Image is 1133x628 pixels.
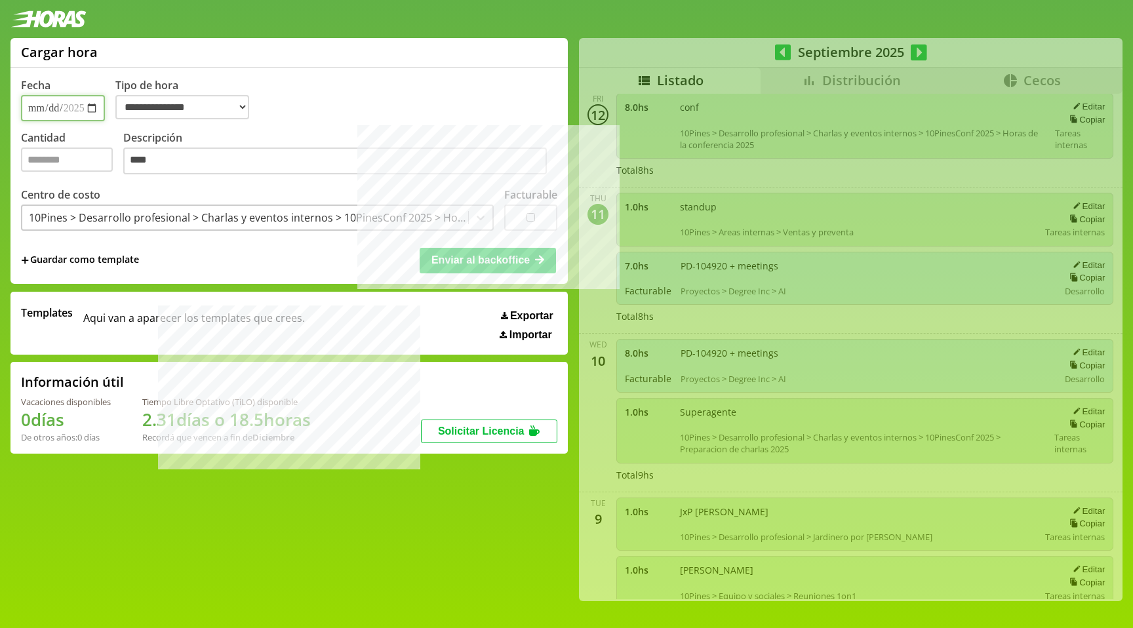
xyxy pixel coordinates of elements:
h1: 0 días [21,408,111,431]
div: Recordá que vencen a fin de [142,431,311,443]
label: Facturable [504,187,557,202]
button: Exportar [497,309,557,323]
label: Cantidad [21,130,123,178]
div: 10Pines > Desarrollo profesional > Charlas y eventos internos > 10PinesConf 2025 > Horas de la co... [29,210,469,225]
label: Tipo de hora [115,78,260,121]
img: logotipo [10,10,87,28]
button: Solicitar Licencia [421,420,557,443]
span: Exportar [510,310,553,322]
h2: Información útil [21,373,124,391]
span: Aqui van a aparecer los templates que crees. [83,305,305,341]
span: Importar [509,329,552,341]
button: Enviar al backoffice [420,248,556,273]
div: Vacaciones disponibles [21,396,111,408]
div: Tiempo Libre Optativo (TiLO) disponible [142,396,311,408]
select: Tipo de hora [115,95,249,119]
span: Enviar al backoffice [431,254,530,265]
span: Solicitar Licencia [438,425,525,437]
h1: Cargar hora [21,43,98,61]
h1: 2.31 días o 18.5 horas [142,408,311,431]
div: De otros años: 0 días [21,431,111,443]
label: Descripción [123,130,557,178]
span: + [21,253,29,267]
input: Cantidad [21,147,113,172]
span: +Guardar como template [21,253,139,267]
label: Centro de costo [21,187,100,202]
span: Templates [21,305,73,320]
label: Fecha [21,78,50,92]
b: Diciembre [252,431,294,443]
textarea: Descripción [123,147,547,175]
